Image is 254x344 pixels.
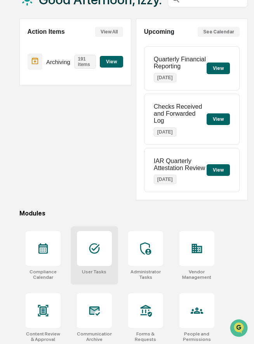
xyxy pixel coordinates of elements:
a: 🗄️Attestations [53,95,99,109]
p: [DATE] [154,73,176,82]
a: View [100,57,123,65]
p: Quarterly Financial Reporting [154,56,207,70]
span: Pylon [77,132,94,137]
img: 1746055101610-c473b297-6a78-478c-a979-82029cc54cd1 [8,59,22,73]
div: Start new chat [26,59,127,67]
div: 🖐️ [8,99,14,105]
div: Administrator Tasks [128,269,163,280]
h2: Action Items [28,28,65,35]
h2: Upcoming [144,28,174,35]
div: Communications Archive [77,331,112,342]
div: Vendor Management [179,269,214,280]
p: [DATE] [154,127,176,137]
button: View [207,113,230,125]
div: Compliance Calendar [26,269,61,280]
div: Forms & Requests [128,331,163,342]
div: Content Review & Approval [26,331,61,342]
p: Archiving [46,59,70,65]
p: Checks Received and Forwarded Log [154,103,207,124]
button: See Calendar [198,27,240,37]
div: Modules [19,210,248,217]
iframe: Open customer support [229,318,250,339]
p: IAR Quarterly Attestation Review [154,158,207,172]
a: Powered byPylon [55,131,94,137]
button: View [207,63,230,74]
button: Start new chat [132,62,141,71]
span: Preclearance [16,98,50,106]
div: User Tasks [82,269,106,275]
span: Data Lookup [16,113,49,120]
a: 🖐️Preclearance [5,95,53,109]
div: 🔎 [8,113,14,120]
p: 191 items [74,55,96,69]
div: We're available if you need us! [26,67,98,73]
div: 🗄️ [56,99,63,105]
div: People and Permissions [179,331,214,342]
button: View [100,56,123,68]
span: Attestations [64,98,96,106]
button: View All [95,27,123,37]
p: [DATE] [154,175,176,184]
button: View [207,164,230,176]
a: 🔎Data Lookup [5,109,52,123]
p: How can we help? [8,16,141,29]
